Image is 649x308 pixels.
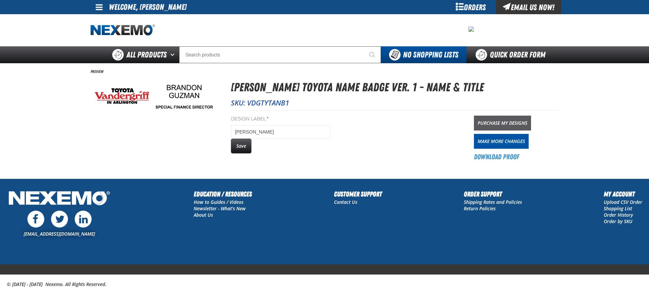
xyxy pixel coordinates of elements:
a: Make More Changes [474,134,529,149]
h2: Order Support [464,189,522,199]
h1: [PERSON_NAME] Toyota Name Badge Ver. 1 - Name & Title [231,78,558,96]
label: Design Label [231,116,330,122]
a: Order by SKU [604,218,632,224]
a: Newsletter - What's New [194,205,246,212]
a: About Us [194,212,213,218]
a: Home [91,24,155,36]
span: SKU: VDGTYTANB1 [231,98,289,108]
button: Save [231,139,251,153]
span: All Products [126,49,167,61]
a: Shipping Rates and Policies [464,199,522,205]
span: No Shopping Lists [403,50,458,60]
a: Contact Us [334,199,357,205]
h2: Education / Resources [194,189,252,199]
h2: Customer Support [334,189,382,199]
button: You do not have available Shopping Lists. Open to Create a New List [381,46,466,63]
a: Shopping List [604,205,632,212]
img: Nexemo logo [91,24,155,36]
input: Search [179,46,381,63]
a: Download Proof [474,152,519,162]
img: Nexemo Logo [7,189,112,209]
button: Open All Products pages [168,46,179,63]
a: How to Guides / Videos [194,199,243,205]
a: Upload CSV Order [604,199,642,205]
a: [EMAIL_ADDRESS][DOMAIN_NAME] [24,231,95,237]
a: Return Policies [464,205,496,212]
img: VDGTytaNB1-VDGTytaNB12.75x0.75-1757359721-68bf2e695dac5829815257.jpg [91,78,219,114]
a: Order History [604,212,633,218]
a: Quick Order Form [466,46,558,63]
a: Purchase My Designs [474,116,531,131]
button: Start Searching [364,46,381,63]
input: Design Label [231,125,330,139]
img: 2478c7e4e0811ca5ea97a8c95d68d55a.jpeg [468,26,474,32]
span: Preview [91,69,103,74]
h2: My Account [604,189,642,199]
